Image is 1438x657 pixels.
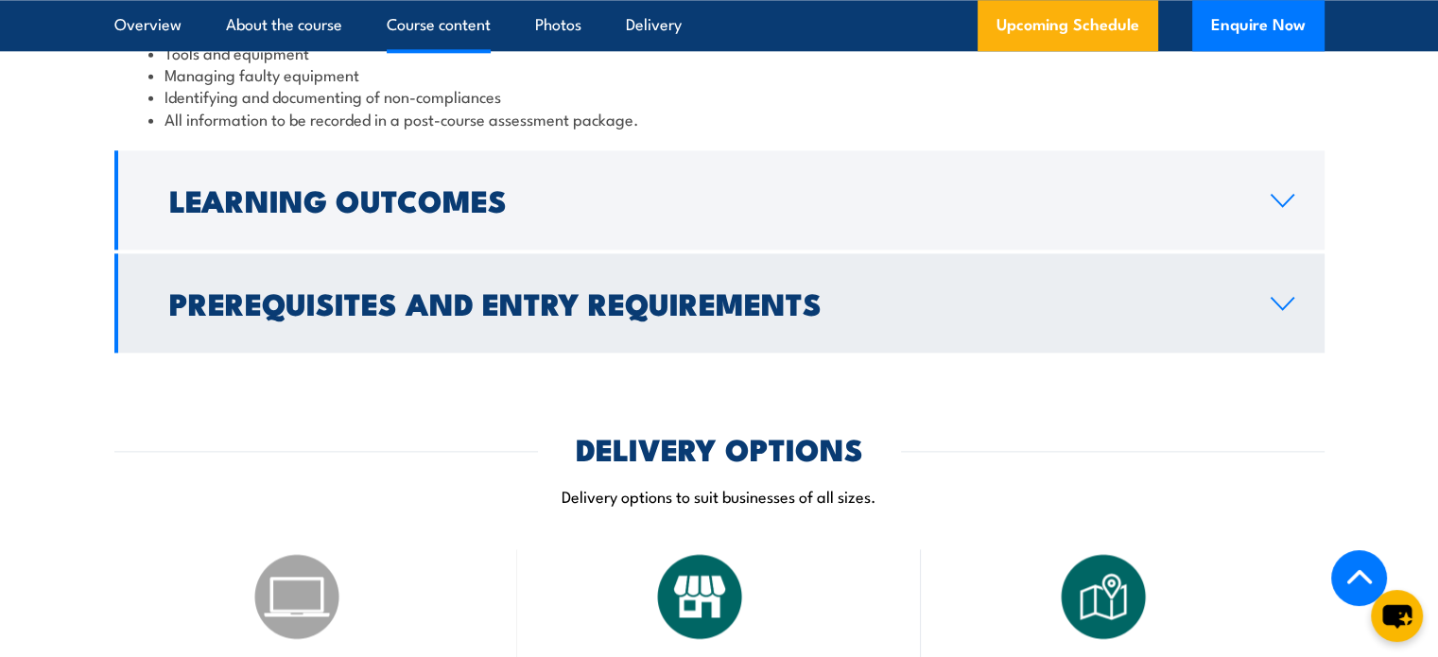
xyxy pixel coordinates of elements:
li: Identifying and documenting of non-compliances [148,85,1291,107]
a: Prerequisites and Entry Requirements [114,253,1325,353]
li: Tools and equipment [148,42,1291,63]
h2: DELIVERY OPTIONS [576,435,863,461]
li: Managing faulty equipment [148,63,1291,85]
h2: Learning Outcomes [169,186,1240,213]
li: All information to be recorded in a post-course assessment package. [148,108,1291,130]
p: Delivery options to suit businesses of all sizes. [114,485,1325,507]
a: Learning Outcomes [114,150,1325,250]
h2: Prerequisites and Entry Requirements [169,289,1240,316]
button: chat-button [1371,590,1423,642]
